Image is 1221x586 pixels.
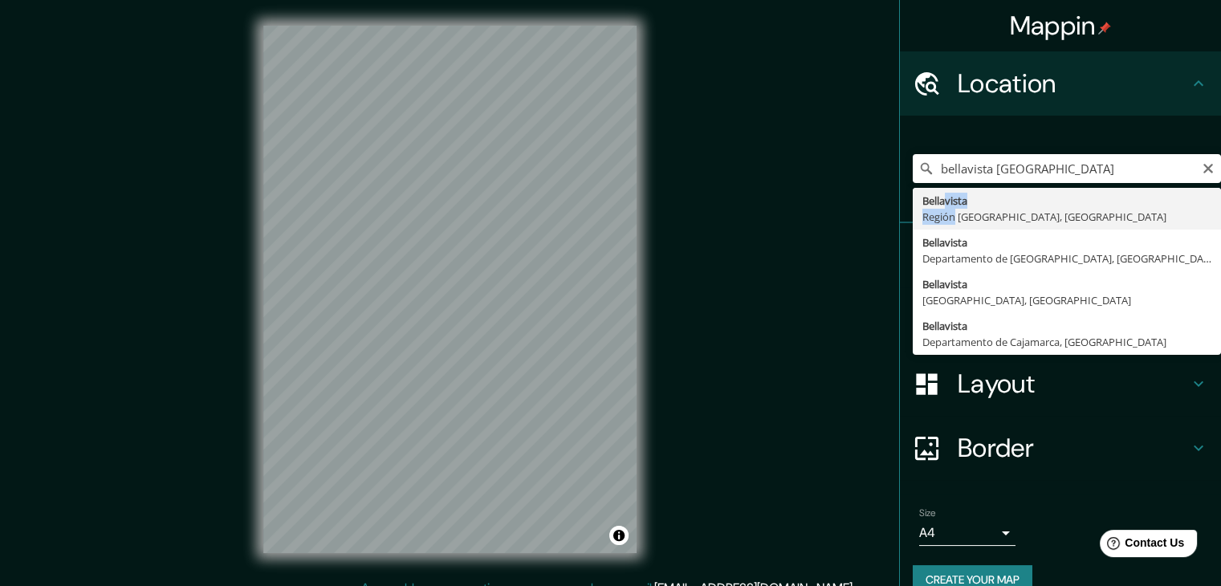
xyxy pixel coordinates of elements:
[958,67,1189,100] h4: Location
[1202,160,1215,175] button: Clear
[900,223,1221,287] div: Pins
[922,234,1211,250] div: Bellavista
[609,526,629,545] button: Toggle attribution
[922,292,1211,308] div: [GEOGRAPHIC_DATA], [GEOGRAPHIC_DATA]
[922,209,1211,225] div: Región [GEOGRAPHIC_DATA], [GEOGRAPHIC_DATA]
[900,416,1221,480] div: Border
[1078,523,1203,568] iframe: Help widget launcher
[900,352,1221,416] div: Layout
[900,51,1221,116] div: Location
[922,276,1211,292] div: Bellavista
[1098,22,1111,35] img: pin-icon.png
[913,154,1221,183] input: Pick your city or area
[922,250,1211,267] div: Departamento de [GEOGRAPHIC_DATA], [GEOGRAPHIC_DATA]
[900,287,1221,352] div: Style
[922,334,1211,350] div: Departamento de Cajamarca, [GEOGRAPHIC_DATA]
[922,318,1211,334] div: Bellavista
[922,193,1211,209] div: Bellavista
[1010,10,1112,42] h4: Mappin
[919,507,936,520] label: Size
[919,520,1015,546] div: A4
[263,26,637,553] canvas: Map
[958,432,1189,464] h4: Border
[958,368,1189,400] h4: Layout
